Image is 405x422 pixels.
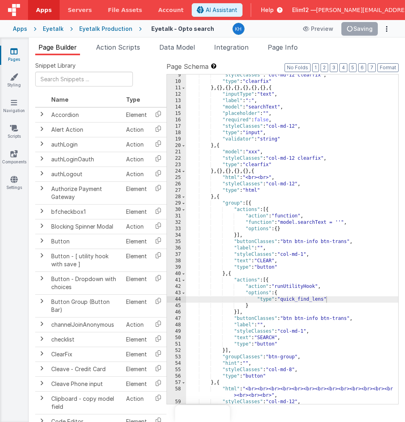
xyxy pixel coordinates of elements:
div: 48 [167,322,186,328]
div: 26 [167,181,186,187]
div: 57 [167,380,186,386]
td: Button Group (Button Bar) [48,294,123,317]
td: Action [123,137,150,152]
button: Preview [298,22,338,35]
div: 36 [167,245,186,251]
td: Element [123,249,150,271]
span: File Assets [108,6,142,14]
button: 2 [321,63,328,72]
span: Integration [214,43,249,51]
div: 13 [167,98,186,104]
td: Action [123,152,150,167]
td: checklist [48,332,123,347]
button: AI Assistant [192,3,243,17]
div: 39 [167,264,186,271]
button: 6 [358,63,366,72]
div: 15 [167,111,186,117]
span: Data Model [159,43,195,51]
span: Action Scripts [96,43,140,51]
td: Element [123,271,150,294]
td: Button [48,234,123,249]
td: Element [123,294,150,317]
td: Element [123,234,150,249]
div: 19 [167,136,186,143]
td: Element [123,204,150,219]
td: authLoginOauth [48,152,123,167]
td: Accordion [48,107,123,123]
iframe: Marker.io feedback button [175,405,230,422]
td: Button - [ utility hook with save ] [48,249,123,271]
div: 49 [167,328,186,335]
span: Type [126,96,140,103]
button: 7 [368,63,376,72]
td: Blocking Spinner Modal [48,219,123,234]
div: 40 [167,271,186,277]
div: 18 [167,130,186,136]
div: 58 [167,386,186,399]
div: 24 [167,168,186,175]
td: ClearFix [48,347,123,362]
button: 5 [349,63,357,72]
button: No Folds [285,63,311,72]
span: Page Info [268,43,298,51]
div: 11 [167,85,186,91]
td: Action [123,317,150,332]
span: Page Builder [38,43,77,51]
div: Apps [13,25,27,33]
div: 31 [167,213,186,219]
td: Alert Action [48,122,123,137]
td: Element [123,362,150,376]
div: 55 [167,367,186,373]
span: Servers [68,6,92,14]
div: 20 [167,143,186,149]
div: 23 [167,162,186,168]
h4: Eyetalk - Opto search [151,26,214,32]
span: Help [261,6,274,14]
div: 14 [167,104,186,111]
div: 42 [167,283,186,290]
img: 92dc972afee236191fe0c7d53d302a17 [233,23,244,34]
div: 34 [167,232,186,239]
div: 44 [167,296,186,303]
div: 32 [167,219,186,226]
td: Element [123,107,150,123]
div: 53 [167,354,186,360]
input: Search Snippets ... [35,72,133,86]
div: 28 [167,194,186,200]
div: 22 [167,155,186,162]
div: Eyetalk [43,25,64,33]
div: 30 [167,207,186,213]
td: Button - Dropdown with choices [48,271,123,294]
div: 29 [167,200,186,207]
span: Elim12 — [292,6,316,14]
button: Options [381,23,392,34]
td: Element [123,376,150,391]
td: Element [123,181,150,204]
div: 35 [167,239,186,245]
div: 50 [167,335,186,341]
td: Clipboard - copy model field [48,391,123,414]
button: Saving [341,22,378,36]
td: channelJoinAnonymous [48,317,123,332]
div: 47 [167,315,186,322]
div: 52 [167,348,186,354]
td: authLogout [48,167,123,181]
div: 56 [167,373,186,380]
td: Action [123,219,150,234]
div: 17 [167,123,186,130]
button: 4 [339,63,347,72]
div: 38 [167,258,186,264]
div: 10 [167,78,186,85]
td: Element [123,347,150,362]
td: bfcheckbox1 [48,204,123,219]
span: AI Assistant [206,6,237,14]
div: 12 [167,91,186,98]
span: Apps [36,6,52,14]
div: 33 [167,226,186,232]
div: 45 [167,303,186,309]
div: 41 [167,277,186,283]
div: 51 [167,341,186,348]
div: 21 [167,149,186,155]
span: Page Schema [166,62,209,71]
td: authLogin [48,137,123,152]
